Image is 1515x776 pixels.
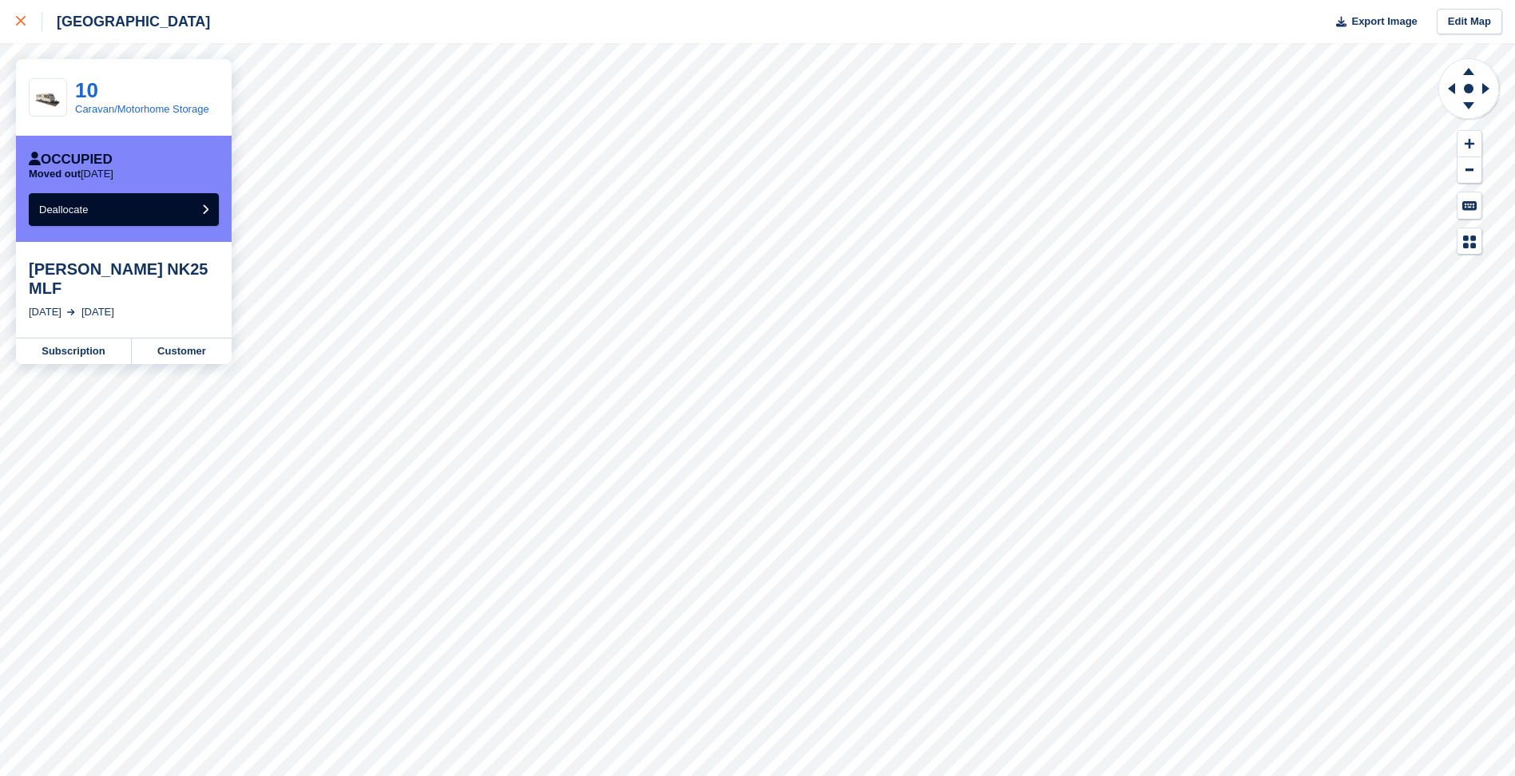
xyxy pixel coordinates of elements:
span: Moved out [29,168,81,180]
a: Edit Map [1437,9,1502,35]
button: Deallocate [29,193,219,226]
img: Caravan%20-%20R%20(1).jpg [30,87,66,108]
a: Customer [132,339,232,364]
button: Keyboard Shortcuts [1457,192,1481,219]
a: 10 [75,78,98,102]
p: [DATE] [29,168,113,180]
span: Deallocate [39,204,88,216]
div: [DATE] [81,304,114,320]
button: Zoom In [1457,131,1481,157]
div: [DATE] [29,304,61,320]
span: Export Image [1351,14,1417,30]
button: Zoom Out [1457,157,1481,184]
button: Map Legend [1457,228,1481,255]
img: arrow-right-light-icn-cde0832a797a2874e46488d9cf13f60e5c3a73dbe684e267c42b8395dfbc2abf.svg [67,309,75,315]
button: Export Image [1327,9,1418,35]
div: [GEOGRAPHIC_DATA] [42,12,210,31]
div: Occupied [29,152,113,168]
div: [PERSON_NAME] NK25 MLF [29,259,219,298]
a: Subscription [16,339,132,364]
a: Caravan/Motorhome Storage [75,103,209,115]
